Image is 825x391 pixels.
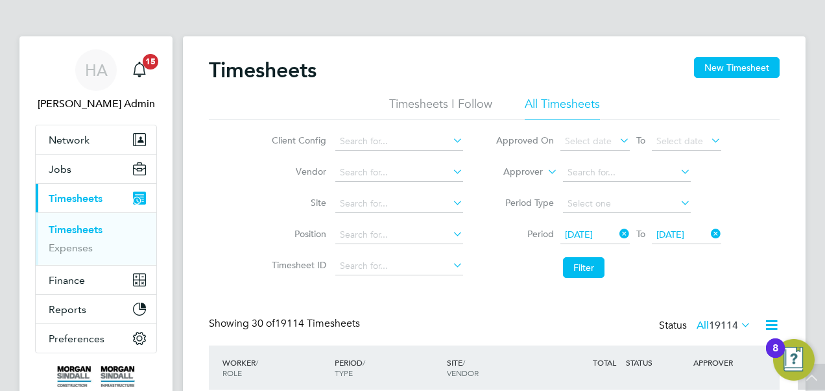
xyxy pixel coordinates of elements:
label: Client Config [268,134,326,146]
button: Finance [36,266,156,294]
button: Filter [563,257,604,278]
span: 19114 [709,319,738,332]
input: Search for... [335,226,463,244]
div: STATUS [623,351,690,374]
span: Hays Admin [35,96,157,112]
li: Timesheets I Follow [389,96,492,120]
label: Approved On [496,134,554,146]
label: Period Type [496,197,554,208]
button: Timesheets [36,184,156,212]
button: Preferences [36,324,156,353]
span: HA [85,62,108,79]
button: Network [36,125,156,154]
div: Status [659,317,754,335]
span: TOTAL [593,357,616,368]
button: Jobs [36,155,156,183]
span: Finance [49,274,85,286]
span: Preferences [49,333,104,345]
span: 19114 Timesheets [252,317,360,330]
label: Timesheet ID [268,259,326,271]
span: To [632,225,649,242]
button: Reports [36,295,156,323]
span: Jobs [49,163,71,175]
span: Select date [656,135,703,147]
span: Network [49,134,90,146]
button: Open Resource Center, 8 new notifications [773,339,815,381]
span: VENDOR [447,368,479,378]
input: Search for... [563,164,691,182]
label: Position [268,228,326,240]
a: Timesheets [49,223,102,236]
span: / [256,357,258,368]
span: Reports [49,303,86,316]
span: To [632,132,649,149]
input: Search for... [335,257,463,275]
span: Select date [565,135,612,147]
a: HA[PERSON_NAME] Admin [35,49,157,112]
span: TYPE [335,368,353,378]
div: WORKER [219,351,331,385]
div: APPROVER [690,351,758,374]
label: Approver [484,166,543,179]
li: All Timesheets [525,96,600,120]
span: / [363,357,365,368]
a: 15 [126,49,152,91]
span: 30 of [252,317,275,330]
span: Timesheets [49,192,102,205]
h2: Timesheets [209,57,317,83]
span: ROLE [222,368,242,378]
input: Search for... [335,132,463,151]
label: Site [268,197,326,208]
input: Select one [563,195,691,213]
div: Timesheets [36,212,156,265]
button: New Timesheet [694,57,780,78]
span: 15 [143,54,158,69]
a: Go to home page [35,366,157,387]
label: Vendor [268,166,326,177]
input: Search for... [335,195,463,213]
label: All [697,319,751,332]
span: [DATE] [565,229,593,240]
label: Period [496,228,554,240]
div: Showing [209,317,363,331]
div: 8 [772,348,778,365]
img: morgansindall-logo-retina.png [57,366,135,387]
span: [DATE] [656,229,684,240]
div: PERIOD [331,351,444,385]
div: SITE [444,351,556,385]
span: / [462,357,465,368]
input: Search for... [335,164,463,182]
a: Expenses [49,242,93,254]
